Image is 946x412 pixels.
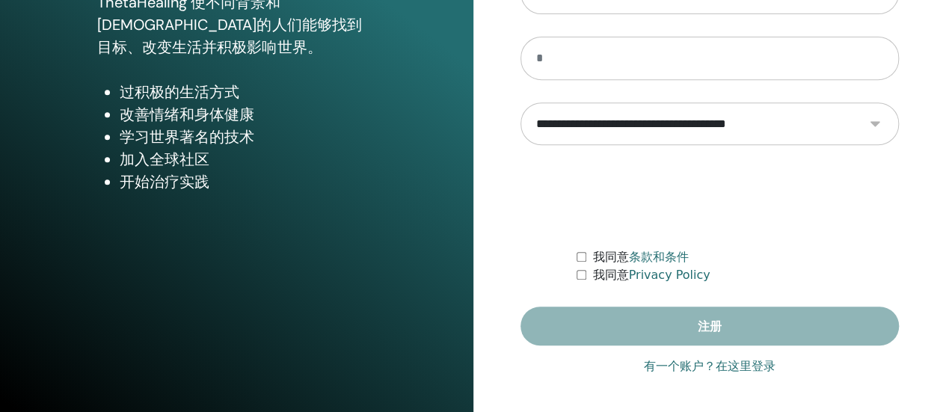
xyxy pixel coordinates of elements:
label: 我同意 [592,266,710,284]
a: 条款和条件 [628,250,688,264]
li: 加入全球社区 [120,148,375,170]
li: 学习世界著名的技术 [120,126,375,148]
li: 过积极的生活方式 [120,81,375,103]
li: 开始治疗实践 [120,170,375,193]
a: Privacy Policy [628,268,710,282]
label: 我同意 [592,248,688,266]
a: 有一个账户？在这里登录 [644,357,775,375]
li: 改善情绪和身体健康 [120,103,375,126]
iframe: reCAPTCHA [596,167,823,226]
